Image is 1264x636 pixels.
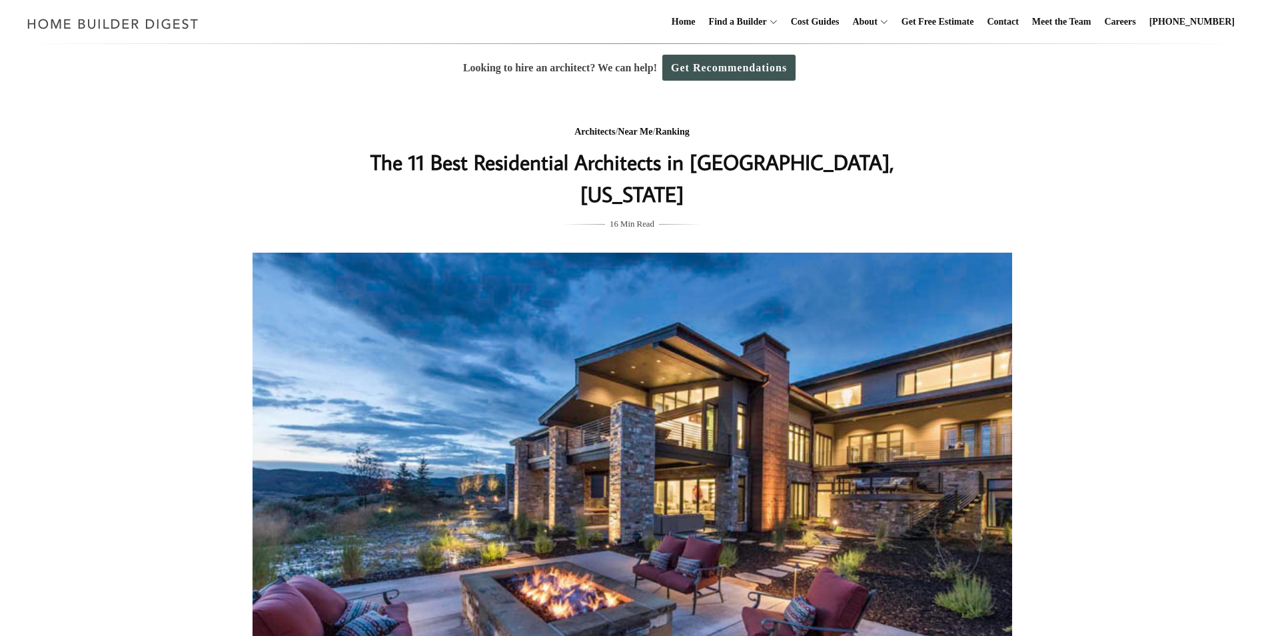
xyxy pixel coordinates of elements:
[1144,1,1240,43] a: [PHONE_NUMBER]
[786,1,845,43] a: Cost Guides
[847,1,877,43] a: About
[662,55,796,81] a: Get Recommendations
[574,127,615,137] a: Architects
[704,1,767,43] a: Find a Builder
[618,127,652,137] a: Near Me
[666,1,701,43] a: Home
[981,1,1023,43] a: Contact
[1027,1,1097,43] a: Meet the Team
[896,1,979,43] a: Get Free Estimate
[366,124,898,141] div: / /
[655,127,689,137] a: Ranking
[610,217,654,231] span: 16 Min Read
[366,146,898,210] h1: The 11 Best Residential Architects in [GEOGRAPHIC_DATA], [US_STATE]
[21,11,205,37] img: Home Builder Digest
[1099,1,1141,43] a: Careers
